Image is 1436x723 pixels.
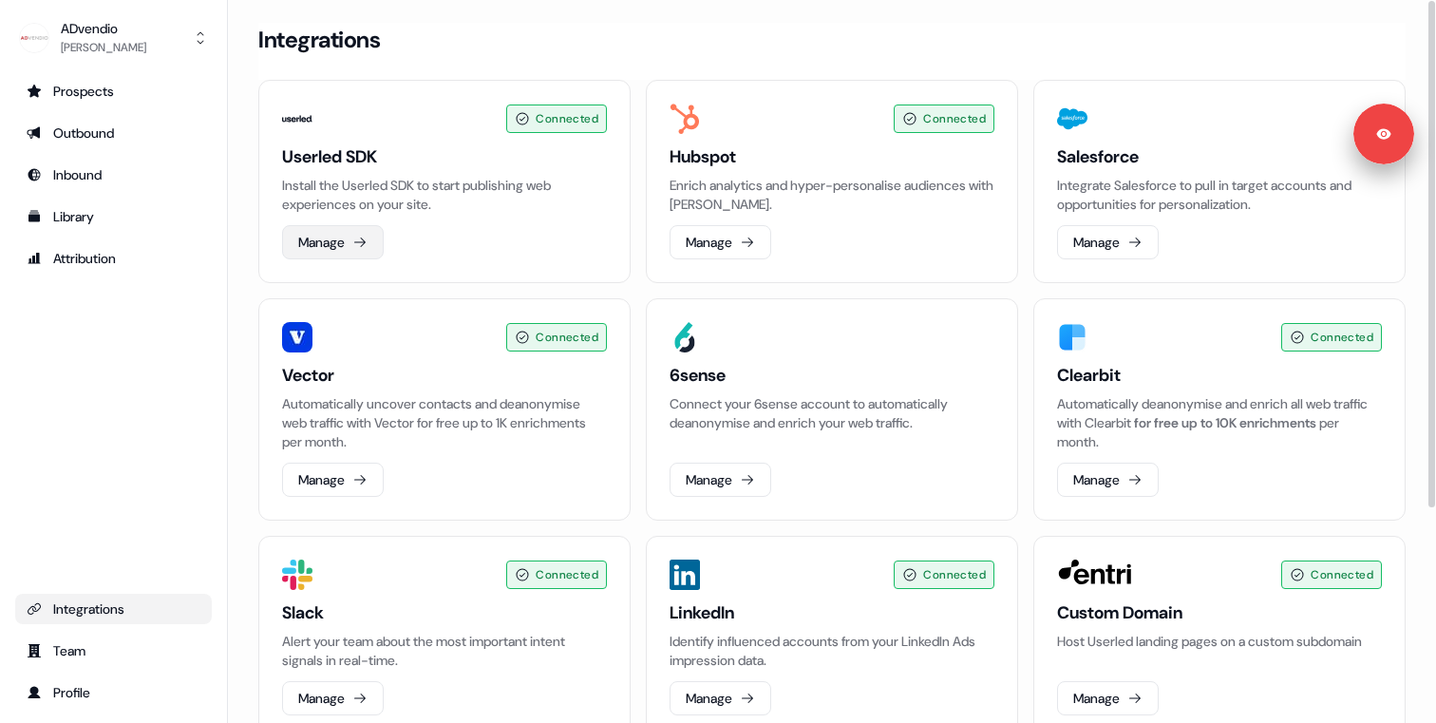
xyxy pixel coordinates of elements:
[15,76,212,106] a: Go to prospects
[282,632,607,670] p: Alert your team about the most important intent signals in real-time.
[27,641,200,660] div: Team
[282,225,384,259] button: Manage
[1057,394,1382,451] div: Automatically deanonymise and enrich all web traffic with Clearbit per month.
[27,599,200,618] div: Integrations
[670,145,994,168] h3: Hubspot
[282,322,312,352] img: Vector image
[1057,364,1382,387] h3: Clearbit
[923,565,986,584] span: Connected
[27,165,200,184] div: Inbound
[670,601,994,624] h3: LinkedIn
[27,249,200,268] div: Attribution
[670,463,771,497] button: Manage
[670,225,771,259] button: Manage
[15,15,212,61] button: ADvendio[PERSON_NAME]
[1057,225,1159,259] button: Manage
[61,19,146,38] div: ADvendio
[282,364,607,387] h3: Vector
[670,394,994,432] p: Connect your 6sense account to automatically deanonymise and enrich your web traffic.
[536,565,598,584] span: Connected
[27,683,200,702] div: Profile
[282,145,607,168] h3: Userled SDK
[670,364,994,387] h3: 6sense
[27,124,200,143] div: Outbound
[1311,565,1373,584] span: Connected
[282,681,384,715] button: Manage
[282,394,607,451] p: Automatically uncover contacts and deanonymise web traffic with Vector for free up to 1K enrichme...
[258,26,380,54] h3: Integrations
[670,632,994,670] p: Identify influenced accounts from your LinkedIn Ads impression data.
[1057,176,1382,214] p: Integrate Salesforce to pull in target accounts and opportunities for personalization.
[282,176,607,214] p: Install the Userled SDK to start publishing web experiences on your site.
[61,38,146,57] div: [PERSON_NAME]
[1057,463,1159,497] button: Manage
[282,601,607,624] h3: Slack
[1057,681,1159,715] button: Manage
[1057,632,1382,651] p: Host Userled landing pages on a custom subdomain
[15,160,212,190] a: Go to Inbound
[15,243,212,274] a: Go to attribution
[282,463,384,497] button: Manage
[670,176,994,214] p: Enrich analytics and hyper-personalise audiences with [PERSON_NAME].
[1057,145,1382,168] h3: Salesforce
[15,201,212,232] a: Go to templates
[1134,414,1316,431] span: for free up to 10K enrichments
[536,328,598,347] span: Connected
[670,681,771,715] button: Manage
[15,677,212,708] a: Go to profile
[1311,328,1373,347] span: Connected
[15,118,212,148] a: Go to outbound experience
[27,207,200,226] div: Library
[15,594,212,624] a: Go to integrations
[15,636,212,666] a: Go to team
[923,109,986,128] span: Connected
[536,109,598,128] span: Connected
[27,82,200,101] div: Prospects
[1057,601,1382,624] h3: Custom Domain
